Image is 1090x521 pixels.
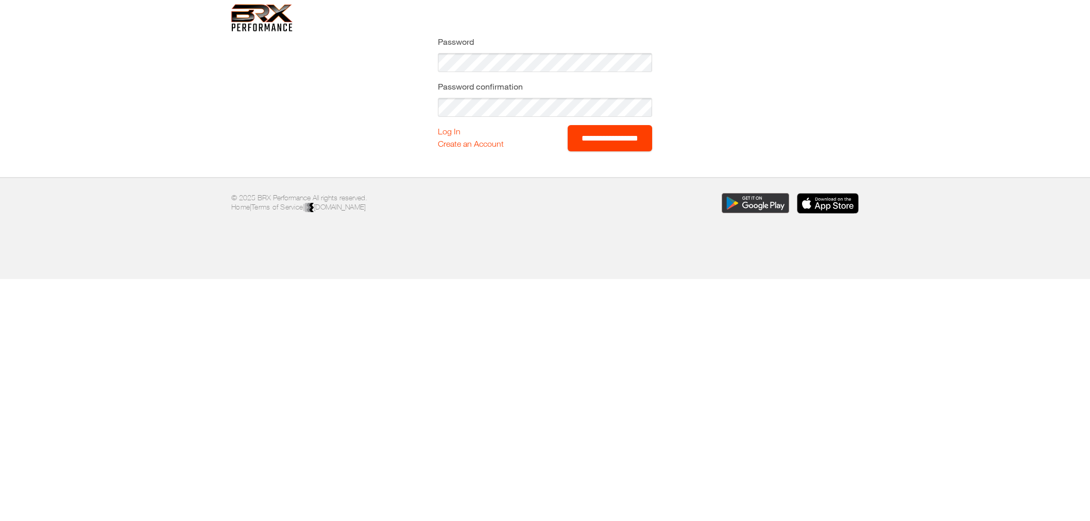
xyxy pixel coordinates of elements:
[438,80,652,93] label: Password confirmation
[304,203,314,213] img: colorblack-fill
[251,203,303,211] a: Terms of Service
[231,4,293,31] img: 6f7da32581c89ca25d665dc3aae533e4f14fe3ef_original.svg
[438,139,504,148] a: Create an Account
[231,193,537,213] p: © 2025 BRX Performance All rights reserved. | |
[304,203,366,211] a: [DOMAIN_NAME]
[797,193,859,214] img: Download the BRX Performance app for iOS
[438,36,652,48] label: Password
[231,203,250,211] a: Home
[438,127,461,136] a: Log In
[722,193,790,214] img: Download the BRX Performance app for Google Play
